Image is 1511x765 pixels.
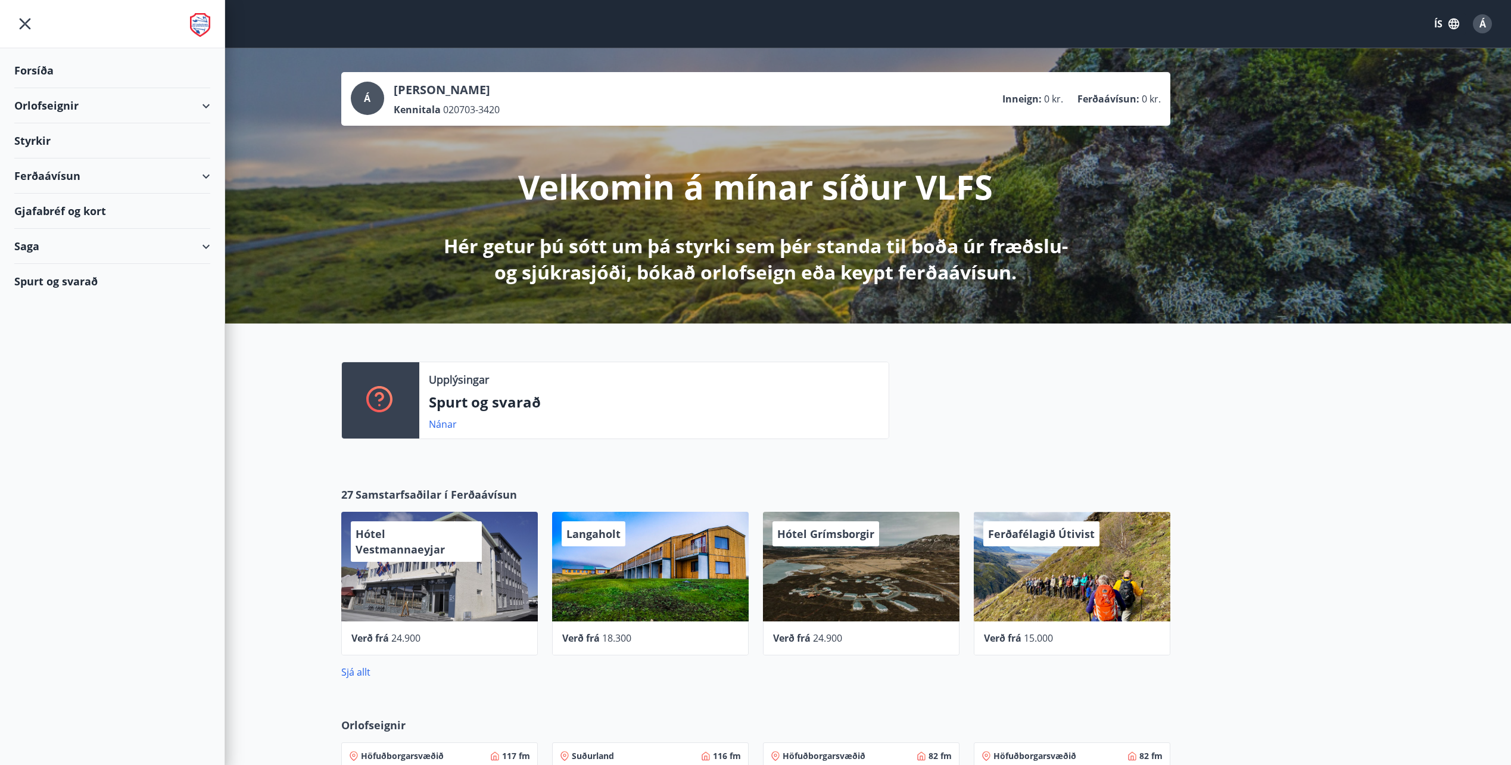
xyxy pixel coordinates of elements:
span: Langaholt [566,527,621,541]
div: Styrkir [14,123,210,158]
div: Saga [14,229,210,264]
span: Höfuðborgarsvæðið [993,750,1076,762]
span: Ferðafélagið Útivist [988,527,1095,541]
span: 24.900 [391,632,420,645]
span: Höfuðborgarsvæðið [783,750,865,762]
div: Gjafabréf og kort [14,194,210,229]
p: Velkomin á mínar síður VLFS [518,164,993,209]
div: Orlofseignir [14,88,210,123]
div: Spurt og svarað [14,264,210,298]
p: [PERSON_NAME] [394,82,500,98]
span: Á [364,92,370,105]
span: Verð frá [351,632,389,645]
span: 18.300 [602,632,631,645]
span: 116 fm [713,750,741,762]
span: Hótel Grímsborgir [777,527,874,541]
span: 020703-3420 [443,103,500,116]
p: Spurt og svarað [429,392,879,412]
span: Höfuðborgarsvæðið [361,750,444,762]
span: 82 fm [929,750,952,762]
div: Ferðaávísun [14,158,210,194]
span: Verð frá [773,632,811,645]
span: Verð frá [984,632,1021,645]
span: Hótel Vestmannaeyjar [356,527,445,556]
button: menu [14,13,36,35]
button: Á [1468,10,1497,38]
span: 0 kr. [1044,92,1063,105]
p: Upplýsingar [429,372,489,387]
p: Kennitala [394,103,441,116]
p: Ferðaávísun : [1077,92,1139,105]
span: 82 fm [1139,750,1163,762]
span: Á [1479,17,1486,30]
p: Hér getur þú sótt um þá styrki sem þér standa til boða úr fræðslu- og sjúkrasjóði, bókað orlofsei... [441,233,1070,285]
img: union_logo [190,13,210,37]
p: Inneign : [1002,92,1042,105]
span: Samstarfsaðilar í Ferðaávísun [356,487,517,502]
span: Orlofseignir [341,717,406,733]
span: Verð frá [562,632,600,645]
span: 15.000 [1024,632,1053,645]
span: 27 [341,487,353,502]
span: 24.900 [813,632,842,645]
button: ÍS [1428,13,1466,35]
span: 117 fm [502,750,530,762]
span: Suðurland [572,750,614,762]
a: Sjá allt [341,666,370,679]
span: 0 kr. [1142,92,1161,105]
div: Forsíða [14,53,210,88]
a: Nánar [429,418,457,431]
